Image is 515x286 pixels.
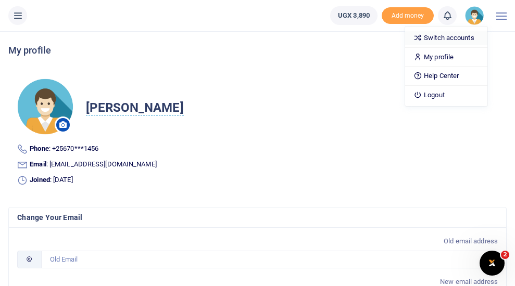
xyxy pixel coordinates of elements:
a: profile-user [465,6,488,25]
a: UGX 3,890 [330,6,378,25]
a: Switch accounts [405,31,487,45]
span: [PERSON_NAME] [86,100,183,115]
li: Wallet ballance [326,6,382,25]
b: Joined [30,176,50,184]
label: Old email address [13,236,502,246]
h4: Change your email [17,212,498,223]
iframe: Intercom live chat [480,251,505,276]
li: : [EMAIL_ADDRESS][DOMAIN_NAME] [17,159,498,171]
a: Add money [382,11,434,19]
a: Help Center [405,69,487,83]
span: UGX 3,890 [338,10,370,21]
li: Toup your wallet [382,7,434,24]
b: Email [30,160,46,168]
input: Old Email [41,251,498,268]
li: : [DATE] [17,175,498,186]
img: profile-user [465,6,484,25]
a: Logout [405,88,487,102]
span: 2 [501,251,509,259]
h4: My profile [8,45,507,56]
b: Phone [30,145,49,152]
a: My profile [405,50,487,64]
li: : +25670***1456 [17,144,498,155]
span: Add money [382,7,434,24]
